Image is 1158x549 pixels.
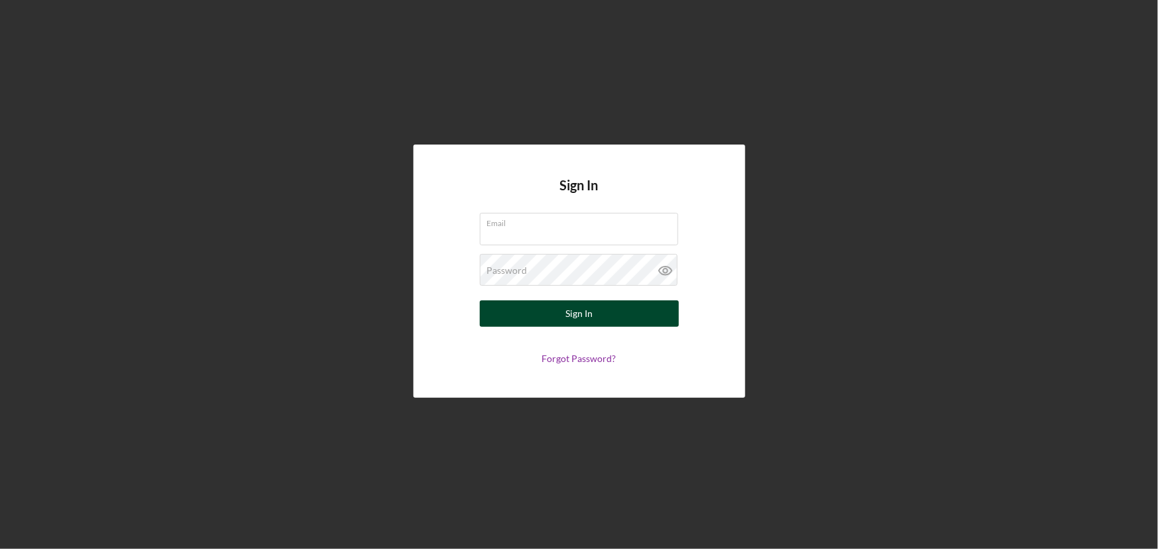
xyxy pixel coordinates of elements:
[487,265,528,276] label: Password
[487,213,678,228] label: Email
[565,300,593,327] div: Sign In
[480,300,679,327] button: Sign In
[542,353,616,364] a: Forgot Password?
[560,178,599,213] h4: Sign In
